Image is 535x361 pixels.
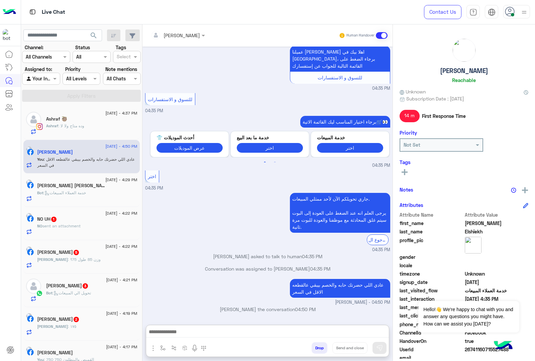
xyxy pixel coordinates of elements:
img: send voice note [191,344,199,352]
span: [PERSON_NAME] - 04:50 PM [335,299,390,306]
p: 6/9/2025, 4:50 PM [290,279,390,298]
button: اختر [317,143,383,153]
h5: مصطفى وهد [37,249,80,255]
button: Apply Filters [22,90,141,102]
button: search [86,29,102,44]
button: create order [180,342,191,353]
span: 04:35 PM [372,85,390,92]
img: picture [26,146,32,152]
span: 04:35 PM [302,254,322,259]
span: Elshiekh [465,228,529,235]
button: Trigger scenario [169,342,180,353]
img: notes [511,188,516,193]
span: sent an attachment [42,223,81,228]
span: [DATE] - 4:19 PM [106,310,137,316]
span: اختر [148,173,156,179]
span: Ali [465,220,529,227]
span: [PERSON_NAME] [37,324,68,329]
p: Conversation was assigned to [PERSON_NAME] [145,265,390,272]
h5: [PERSON_NAME] [440,67,488,75]
span: [DATE] - 4:22 PM [105,243,137,249]
label: Status [75,44,90,51]
span: ١٧٥ [68,324,76,329]
span: [DATE] - 4:21 PM [106,277,137,283]
span: Ashraf [46,123,58,128]
span: Bot [37,190,43,195]
span: last_interaction [400,295,463,302]
span: 2 [74,317,79,322]
h6: Tags [400,159,528,165]
a: Contact Us [424,5,461,19]
span: [PERSON_NAME] [37,257,68,262]
h5: Mariam Hany [37,350,73,356]
p: أحدث الموديلات 👕 [156,134,223,141]
label: Note mentions [105,66,137,73]
span: gender [400,254,463,261]
h5: Ahmed Elaidy [37,316,80,322]
img: make a call [201,346,206,351]
span: : تحويل الي المبيعات [52,290,91,295]
img: send attachment [149,344,157,352]
span: null [465,262,529,269]
img: hulul-logo.png [492,334,515,358]
span: Subscription Date : [DATE] [406,95,464,102]
span: [DATE] - 4:22 PM [105,210,137,216]
img: Facebook [27,249,34,256]
h5: Ashraf 🦥 [46,116,67,122]
span: 26741160715527488 [465,346,529,353]
span: last_name [400,228,463,235]
img: picture [26,246,32,252]
span: للتسوق و الاستفسارات [148,96,192,102]
p: 6/9/2025, 4:35 PM [290,46,390,72]
img: tab [488,8,496,16]
span: 2024-10-16T15:28:13.842Z [465,279,529,286]
img: Facebook [27,182,34,189]
span: You [37,157,44,162]
span: للتسوق و الاستفسارات [318,75,362,80]
img: send message [376,345,383,351]
span: UserId [400,346,463,353]
img: Facebook [27,149,34,155]
label: Priority [65,66,81,73]
button: select flow [157,342,169,353]
span: Bot [46,290,52,295]
img: picture [26,213,32,219]
span: timezone [400,270,463,277]
span: Unknown [465,270,529,277]
span: 04:35 PM [310,266,330,272]
img: create order [182,345,188,351]
span: [DATE] - 4:17 PM [106,344,137,350]
span: last_message [400,304,463,311]
div: Select [116,53,131,62]
span: 14 m [400,110,420,122]
span: First Response Time [422,113,466,120]
label: Channel: [25,44,43,51]
span: [DATE] - 4:50 PM [105,143,137,149]
span: 04:50 PM [295,306,316,312]
span: عادي اللي حضرتك حابه والخصم بيبقي عالقطعه الاقل في السعر [37,157,135,168]
span: 0 [465,329,529,336]
img: Facebook [27,349,34,356]
div: الرجوع ال Bot [367,234,389,245]
img: Facebook [27,215,34,222]
span: NO [37,223,42,228]
button: عرض الموديلات [156,143,223,153]
img: picture [26,179,32,186]
button: Send and close [332,342,367,354]
img: defaultAdmin.png [26,112,41,127]
img: picture [465,237,481,254]
span: profile_pic [400,237,463,252]
span: 5 [74,250,79,255]
button: 2 of 2 [272,159,278,166]
h6: Priority [400,130,417,136]
img: select flow [160,345,166,351]
h5: NO UH [37,216,57,222]
span: last_clicked_button [400,312,463,319]
p: خدمة المبيعات [317,134,383,141]
span: HandoverOn [400,338,463,345]
p: [PERSON_NAME] the conversation [145,306,390,313]
h5: Ali Elshiekh [37,149,73,155]
span: null [465,254,529,261]
p: خدمة ما بعد البيع [237,134,303,141]
span: search [90,31,98,40]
